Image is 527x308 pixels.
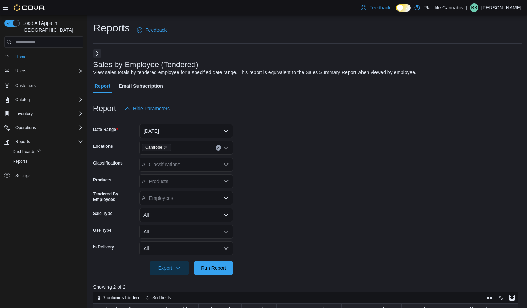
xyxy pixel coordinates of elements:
span: Home [13,52,83,61]
span: Reports [13,159,27,164]
button: Catalog [13,96,33,104]
span: Operations [15,125,36,131]
span: Settings [13,171,83,180]
span: Load All Apps in [GEOGRAPHIC_DATA] [20,20,83,34]
label: Products [93,177,111,183]
button: Hide Parameters [122,101,173,115]
span: Home [15,54,27,60]
button: Open list of options [223,178,229,184]
span: Report [94,79,110,93]
span: Dashboards [10,147,83,156]
button: Sort fields [142,294,174,302]
button: All [139,208,233,222]
button: Display options [497,294,505,302]
button: Catalog [1,95,86,105]
p: [PERSON_NAME] [481,3,521,12]
span: Operations [13,124,83,132]
span: Inventory [13,110,83,118]
button: Settings [1,170,86,181]
span: Customers [15,83,36,89]
p: | [466,3,467,12]
button: 2 columns hidden [93,294,142,302]
span: Export [154,261,185,275]
h3: Report [93,104,116,113]
nav: Complex example [4,49,83,199]
span: Email Subscription [119,79,163,93]
button: All [139,225,233,239]
button: Operations [1,123,86,133]
a: Reports [10,157,30,166]
span: Reports [15,139,30,145]
h1: Reports [93,21,130,35]
a: Feedback [358,1,393,15]
button: Remove Camrose from selection in this group [164,145,168,149]
button: Reports [13,138,33,146]
a: Dashboards [10,147,43,156]
span: Catalog [15,97,30,103]
span: Camrose [142,143,171,151]
a: Dashboards [7,147,86,156]
button: Operations [13,124,39,132]
p: Showing 2 of 2 [93,283,522,290]
label: Sale Type [93,211,112,216]
span: Customers [13,81,83,90]
button: Open list of options [223,145,229,150]
a: Settings [13,171,33,180]
button: Inventory [13,110,35,118]
span: Reports [13,138,83,146]
label: Date Range [93,127,118,132]
span: Reports [10,157,83,166]
button: [DATE] [139,124,233,138]
a: Home [13,53,29,61]
span: Users [15,68,26,74]
button: Clear input [216,145,221,150]
a: Customers [13,82,38,90]
span: RB [471,3,477,12]
div: Rae Barter [470,3,478,12]
button: Enter fullscreen [508,294,516,302]
button: Open list of options [223,162,229,167]
span: Hide Parameters [133,105,170,112]
input: Dark Mode [396,4,411,12]
h3: Sales by Employee (Tendered) [93,61,198,69]
a: Feedback [134,23,169,37]
span: Sort fields [152,295,171,301]
button: Users [13,67,29,75]
span: Camrose [145,144,162,151]
span: Feedback [145,27,167,34]
label: Use Type [93,227,111,233]
span: Dashboards [13,149,41,154]
span: Run Report [201,265,226,272]
span: Feedback [369,4,391,11]
button: All [139,241,233,255]
div: View sales totals by tendered employee for a specified date range. This report is equivalent to t... [93,69,416,76]
img: Cova [14,4,45,11]
button: Keyboard shortcuts [485,294,494,302]
span: 2 columns hidden [103,295,139,301]
label: Locations [93,143,113,149]
label: Classifications [93,160,123,166]
button: Reports [1,137,86,147]
label: Tendered By Employees [93,191,136,202]
button: Inventory [1,109,86,119]
button: Customers [1,80,86,90]
p: Plantlife Cannabis [423,3,463,12]
span: Users [13,67,83,75]
span: Settings [15,173,30,178]
button: Run Report [194,261,233,275]
label: Is Delivery [93,244,114,250]
span: Catalog [13,96,83,104]
button: Users [1,66,86,76]
button: Export [150,261,189,275]
button: Reports [7,156,86,166]
button: Home [1,52,86,62]
span: Inventory [15,111,33,117]
button: Next [93,49,101,58]
button: Open list of options [223,195,229,201]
